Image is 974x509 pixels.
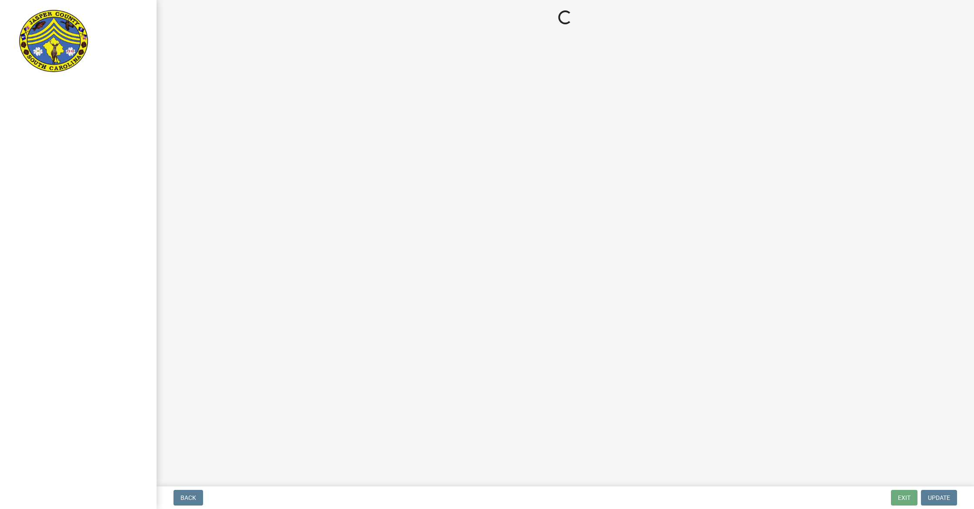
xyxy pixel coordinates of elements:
[180,494,196,501] span: Back
[17,9,90,74] img: Jasper County, South Carolina
[928,494,950,501] span: Update
[173,490,203,506] button: Back
[921,490,957,506] button: Update
[891,490,917,506] button: Exit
